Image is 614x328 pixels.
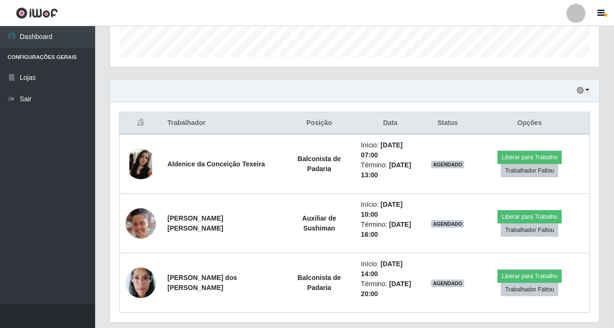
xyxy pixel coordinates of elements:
span: AGENDADO [431,280,464,287]
img: 1740495747223.jpeg [126,262,156,303]
li: Início: [361,259,420,279]
time: [DATE] 14:00 [361,260,403,278]
button: Liberar para Trabalho [497,151,562,164]
th: Data [355,112,426,135]
button: Trabalhador Faltou [501,283,558,296]
strong: [PERSON_NAME] dos [PERSON_NAME] [167,274,237,291]
time: [DATE] 07:00 [361,141,403,159]
button: Trabalhador Faltou [501,164,558,177]
span: AGENDADO [431,161,464,168]
button: Liberar para Trabalho [497,210,562,223]
strong: Auxiliar de Sushiman [302,214,336,232]
th: Opções [470,112,590,135]
strong: [PERSON_NAME] [PERSON_NAME] [167,214,223,232]
th: Trabalhador [162,112,283,135]
strong: Balconista de Padaria [298,155,341,173]
time: [DATE] 10:00 [361,201,403,218]
li: Término: [361,220,420,240]
img: 1744494663000.jpeg [126,149,156,179]
button: Liberar para Trabalho [497,270,562,283]
th: Posição [283,112,355,135]
li: Início: [361,200,420,220]
strong: Aldenice da Conceição Texeira [167,160,265,168]
button: Trabalhador Faltou [501,223,558,237]
li: Término: [361,279,420,299]
img: CoreUI Logo [16,7,58,19]
strong: Balconista de Padaria [298,274,341,291]
li: Término: [361,160,420,180]
img: 1723491411759.jpeg [126,206,156,240]
th: Status [425,112,470,135]
li: Início: [361,140,420,160]
span: AGENDADO [431,220,464,228]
